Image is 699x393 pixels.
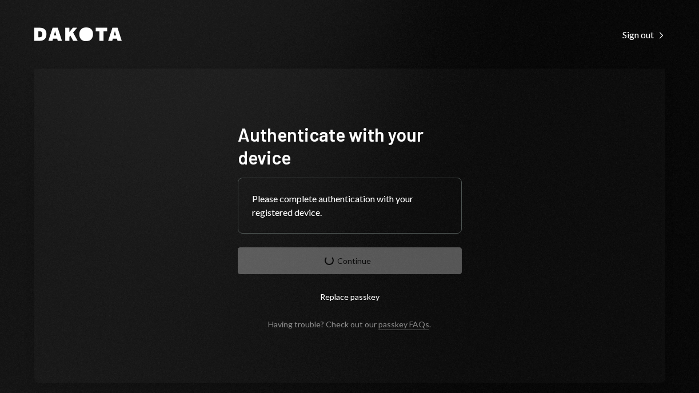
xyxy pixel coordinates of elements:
[268,319,431,329] div: Having trouble? Check out our .
[622,29,665,41] div: Sign out
[238,283,462,310] button: Replace passkey
[238,123,462,169] h1: Authenticate with your device
[622,28,665,41] a: Sign out
[378,319,429,330] a: passkey FAQs
[252,192,448,219] div: Please complete authentication with your registered device.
